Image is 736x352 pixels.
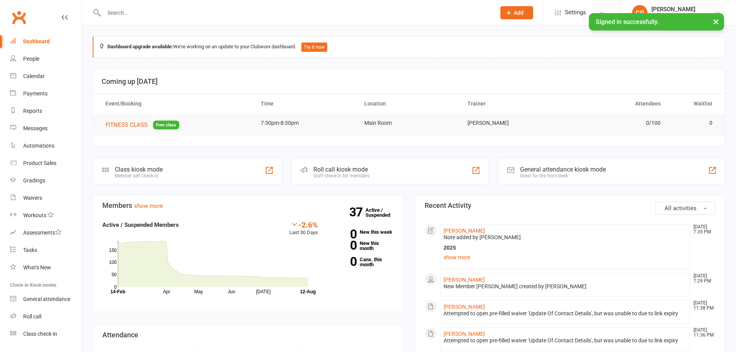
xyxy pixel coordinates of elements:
input: Search... [102,7,490,18]
div: Workouts [23,212,46,218]
th: Event/Booking [99,94,254,114]
a: Payments [10,85,82,102]
a: Reports [10,102,82,120]
strong: 37 [349,206,365,218]
a: Messages [10,120,82,137]
div: Attempted to open pre-filled waiver 'Update Of Contact Details', but was unable to due to link ex... [444,310,687,317]
a: General attendance kiosk mode [10,291,82,308]
div: [PERSON_NAME] [651,6,695,13]
span: All activities [665,205,697,212]
div: Automations [23,143,54,149]
span: FITNESS CLASS [105,121,148,128]
div: Note added by [PERSON_NAME] [444,234,687,241]
div: Member self check-in [115,173,163,179]
th: Time [254,94,357,114]
div: 2025 [444,245,687,251]
div: Great for the front desk [520,173,606,179]
div: New Member [PERSON_NAME] created by [PERSON_NAME] [444,283,687,290]
a: [PERSON_NAME] [444,277,485,283]
a: Waivers [10,189,82,207]
th: Trainer [461,94,564,114]
span: Free class [153,121,179,129]
div: People [23,56,39,62]
div: Reports [23,108,42,114]
a: show more [134,202,163,209]
div: Dashboard [23,38,50,44]
div: Tasks [23,247,37,253]
a: Automations [10,137,82,155]
div: Attempted to open pre-filled waiver 'Update Of Contact Details', but was unable to due to link ex... [444,337,687,344]
a: Clubworx [9,8,29,27]
time: [DATE] 7:29 PM [690,274,715,284]
a: Product Sales [10,155,82,172]
a: Gradings [10,172,82,189]
th: Location [357,94,461,114]
div: Boars Martial Arts [651,13,695,20]
strong: 0 [330,228,357,240]
td: 7:30pm-8:30pm [254,114,357,132]
div: What's New [23,264,51,270]
div: Product Sales [23,160,56,166]
h3: Members [102,202,394,209]
div: Roll call [23,313,41,320]
h3: Attendance [102,331,394,339]
a: [PERSON_NAME] [444,304,485,310]
a: What's New [10,259,82,276]
a: 0New this month [330,241,394,251]
div: Waivers [23,195,42,201]
span: Settings [565,4,586,21]
span: Add [514,10,524,16]
div: Calendar [23,73,45,79]
div: CG [632,5,648,20]
td: 0/100 [564,114,668,132]
div: General attendance kiosk mode [520,166,606,173]
h3: Recent Activity [425,202,716,209]
time: [DATE] 11:38 PM [690,301,715,311]
a: [PERSON_NAME] [444,228,485,234]
button: Add [500,6,533,19]
button: Try it now [301,43,327,52]
a: [PERSON_NAME] [444,331,485,337]
a: show more [444,252,687,263]
div: Class check-in [23,331,57,337]
a: 0New this week [330,230,394,235]
strong: Active / Suspended Members [102,221,179,228]
button: All activities [656,202,716,215]
a: Calendar [10,68,82,85]
td: Main Room [357,114,461,132]
div: Assessments [23,230,61,236]
div: Payments [23,90,48,97]
div: Gradings [23,177,45,184]
button: FITNESS CLASSFree class [105,120,179,130]
a: Roll call [10,308,82,325]
div: Class kiosk mode [115,166,163,173]
h3: Coming up [DATE] [102,78,716,85]
a: Assessments [10,224,82,241]
button: × [709,13,723,30]
a: 37Active / Suspended [365,202,399,223]
div: Roll call kiosk mode [313,166,369,173]
div: General attendance [23,296,70,302]
div: Messages [23,125,48,131]
a: 0Canx. this month [330,257,394,267]
div: Last 30 Days [289,220,318,237]
strong: 0 [330,256,357,267]
td: [PERSON_NAME] [461,114,564,132]
a: People [10,50,82,68]
a: Tasks [10,241,82,259]
div: We're working on an update to your Clubworx dashboard. [93,36,725,58]
time: [DATE] 7:35 PM [690,224,715,235]
strong: Dashboard upgrade available: [107,44,173,49]
a: Workouts [10,207,82,224]
th: Attendees [564,94,668,114]
th: Waitlist [668,94,719,114]
strong: 0 [330,240,357,251]
div: -2.6% [289,220,318,229]
a: Class kiosk mode [10,325,82,343]
a: Dashboard [10,33,82,50]
td: 0 [668,114,719,132]
time: [DATE] 11:36 PM [690,328,715,338]
div: Staff check-in for members [313,173,369,179]
span: Signed in successfully. [596,18,659,26]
